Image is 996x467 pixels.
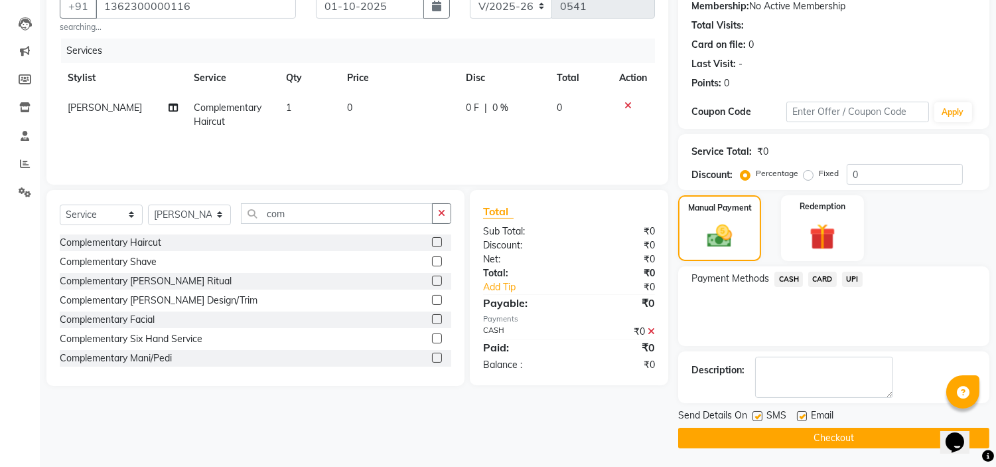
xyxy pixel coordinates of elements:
span: 0 F [466,101,479,115]
img: _cash.svg [699,222,739,250]
label: Percentage [756,167,798,179]
div: - [739,57,743,71]
div: Services [61,39,665,63]
div: ₹0 [569,358,666,372]
th: Service [186,63,279,93]
div: Discount: [473,238,569,252]
span: Email [811,409,833,425]
th: Action [611,63,655,93]
span: 0 [557,102,563,114]
div: Service Total: [691,145,752,159]
div: ₹0 [569,252,666,266]
button: Apply [934,102,972,122]
span: UPI [842,272,863,287]
div: Description: [691,363,745,377]
div: ₹0 [569,325,666,339]
div: Complementary Mani/Pedi [60,351,172,365]
div: ₹0 [569,238,666,252]
div: Payable: [473,295,569,311]
div: Complementary Six Hand Service [60,332,202,346]
small: searching... [60,21,296,33]
div: Complementary Facial [60,313,155,327]
span: 0 [347,102,352,114]
div: Card on file: [691,38,746,52]
img: _gift.svg [802,221,843,253]
div: CASH [473,325,569,339]
button: Checkout [678,428,989,448]
div: Complementary [PERSON_NAME] Ritual [60,274,232,288]
span: 1 [286,102,291,114]
label: Manual Payment [688,202,752,214]
div: Complementary Haircut [60,236,161,250]
span: Send Details On [678,409,747,425]
label: Redemption [800,201,845,213]
span: 0 % [492,101,508,115]
span: Complementary Haircut [194,102,262,128]
div: Complementary Shave [60,255,157,269]
div: ₹0 [585,280,666,294]
span: CASH [774,272,803,287]
input: Enter Offer / Coupon Code [786,102,928,122]
div: Balance : [473,358,569,372]
span: | [484,101,487,115]
span: Payment Methods [691,272,769,286]
a: Add Tip [473,280,585,294]
label: Fixed [819,167,839,179]
span: CARD [808,272,837,287]
div: 0 [748,38,754,52]
span: SMS [766,409,786,425]
div: Complementary [PERSON_NAME] Design/Trim [60,294,257,308]
div: Coupon Code [691,105,786,119]
th: Disc [458,63,549,93]
div: Discount: [691,168,733,182]
div: Points: [691,76,721,90]
th: Stylist [60,63,186,93]
div: Total: [473,266,569,280]
span: [PERSON_NAME] [68,102,142,114]
div: ₹0 [569,339,666,355]
div: Total Visits: [691,19,744,33]
span: Total [483,205,514,219]
input: Search or Scan [241,203,433,224]
div: ₹0 [569,225,666,238]
div: Payments [483,314,655,325]
div: Last Visit: [691,57,736,71]
th: Qty [278,63,339,93]
div: Sub Total: [473,225,569,238]
th: Total [549,63,612,93]
div: 0 [724,76,729,90]
div: ₹0 [569,295,666,311]
div: Paid: [473,339,569,355]
div: Net: [473,252,569,266]
div: ₹0 [569,266,666,280]
div: ₹0 [757,145,768,159]
th: Price [339,63,458,93]
iframe: chat widget [940,414,983,454]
